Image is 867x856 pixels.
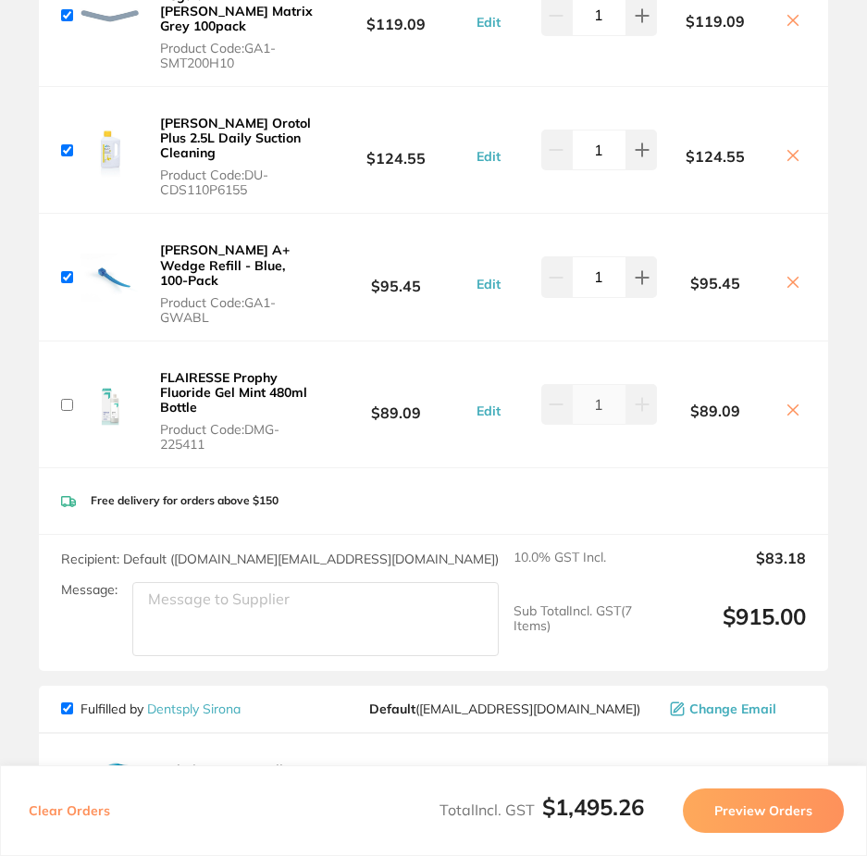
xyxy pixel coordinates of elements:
[689,701,776,716] span: Change Email
[81,375,140,434] img: Mm5xMGZmbA
[23,788,116,833] button: Clear Orders
[667,550,806,589] output: $83.18
[147,701,241,717] a: Dentsply Sirona
[322,388,471,422] b: $89.09
[657,13,773,30] b: $119.09
[667,603,806,655] output: $915.00
[155,762,322,830] button: Palodent V3 I Small Wedge I Dark Blue I Refill of 100
[61,551,499,567] span: Recipient: Default ( [DOMAIN_NAME][EMAIL_ADDRESS][DOMAIN_NAME] )
[369,701,640,716] span: clientservices@dentsplysirona.com
[61,582,118,598] label: Message:
[471,148,506,165] button: Edit
[322,133,471,167] b: $124.55
[683,788,844,833] button: Preview Orders
[664,701,806,717] button: Change Email
[155,115,322,198] button: [PERSON_NAME] Orotol Plus 2.5L Daily Suction Cleaning Product Code:DU-CDS110P6155
[657,275,773,292] b: $95.45
[514,603,652,655] span: Sub Total Incl. GST ( 7 Items)
[160,115,311,161] b: [PERSON_NAME] Orotol Plus 2.5L Daily Suction Cleaning
[91,494,279,507] p: Free delivery for orders above $150
[657,148,773,165] b: $124.55
[160,242,290,288] b: [PERSON_NAME] A+ Wedge Refill - Blue, 100-Pack
[657,403,773,419] b: $89.09
[322,260,471,294] b: $95.45
[542,793,644,821] b: $1,495.26
[160,41,316,70] span: Product Code: GA1-SMT200H10
[81,248,140,307] img: cjliMDBoOA
[471,276,506,292] button: Edit
[155,369,322,453] button: FLAIRESSE Prophy Fluoride Gel Mint 480ml Bottle Product Code:DMG-225411
[160,167,316,197] span: Product Code: DU-CDS110P6155
[471,14,506,31] button: Edit
[81,701,241,716] p: Fulfilled by
[155,242,322,325] button: [PERSON_NAME] A+ Wedge Refill - Blue, 100-Pack Product Code:GA1-GWABL
[160,422,316,452] span: Product Code: DMG-225411
[514,550,652,589] span: 10.0 % GST Incl.
[160,762,287,808] b: Palodent V3 I Small Wedge I Dark Blue I Refill of 100
[81,760,140,819] img: ZDV0dzdkcw
[81,120,140,180] img: MDR2dndhcQ
[369,701,415,717] b: Default
[160,369,307,416] b: FLAIRESSE Prophy Fluoride Gel Mint 480ml Bottle
[160,295,316,325] span: Product Code: GA1-GWABL
[471,403,506,419] button: Edit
